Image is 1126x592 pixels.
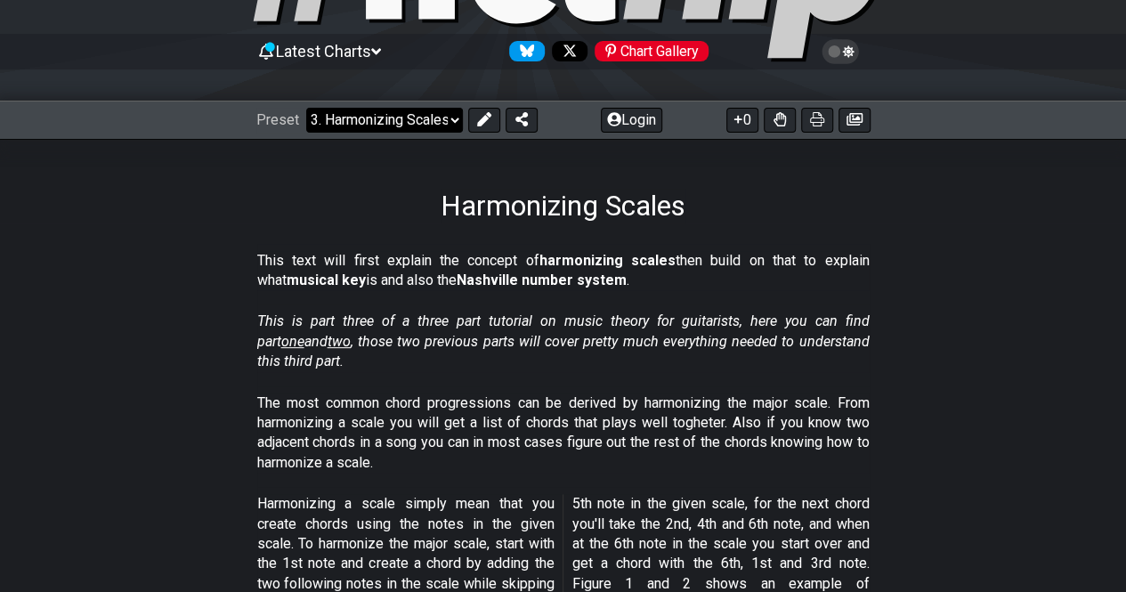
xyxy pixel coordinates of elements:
button: Create image [838,108,871,133]
h1: Harmonizing Scales [441,189,685,223]
button: 0 [726,108,758,133]
button: Edit Preset [468,108,500,133]
button: Print [801,108,833,133]
a: #fretflip at Pinterest [587,41,709,61]
div: Chart Gallery [595,41,709,61]
span: Latest Charts [276,42,371,61]
span: two [328,333,351,350]
p: The most common chord progressions can be derived by harmonizing the major scale. From harmonizin... [257,393,870,474]
strong: musical key [287,272,366,288]
a: Follow #fretflip at Bluesky [502,41,545,61]
strong: Nashville number system [457,272,627,288]
strong: harmonizing scales [539,252,676,269]
a: Follow #fretflip at X [545,41,587,61]
span: Preset [256,111,299,128]
button: Share Preset [506,108,538,133]
span: one [281,333,304,350]
p: This text will first explain the concept of then build on that to explain what is and also the . [257,251,870,291]
button: Login [601,108,662,133]
select: Preset [306,108,463,133]
span: Toggle light / dark theme [830,44,851,60]
em: This is part three of a three part tutorial on music theory for guitarists, here you can find par... [257,312,870,369]
button: Toggle Dexterity for all fretkits [764,108,796,133]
